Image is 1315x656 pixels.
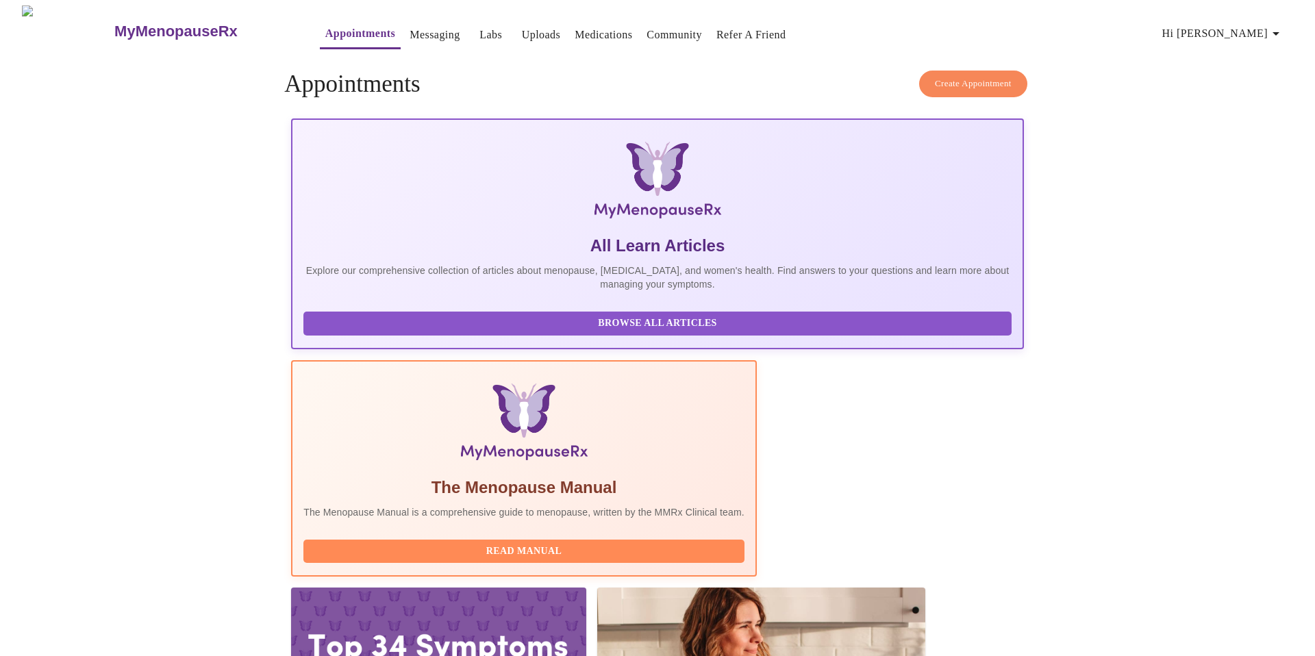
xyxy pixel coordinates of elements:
h5: The Menopause Manual [303,477,744,499]
a: Labs [479,25,502,45]
span: Read Manual [317,543,731,560]
img: Menopause Manual [373,383,674,466]
button: Labs [469,21,513,49]
h3: MyMenopauseRx [114,23,238,40]
a: Refer a Friend [716,25,786,45]
p: Explore our comprehensive collection of articles about menopause, [MEDICAL_DATA], and women's hea... [303,264,1012,291]
a: Read Manual [303,544,748,556]
button: Hi [PERSON_NAME] [1157,20,1290,47]
button: Uploads [516,21,566,49]
h4: Appointments [284,71,1031,98]
button: Medications [569,21,638,49]
span: Create Appointment [935,76,1012,92]
h5: All Learn Articles [303,235,1012,257]
a: Appointments [325,24,395,43]
button: Browse All Articles [303,312,1012,336]
a: Medications [575,25,632,45]
span: Browse All Articles [317,315,998,332]
button: Messaging [404,21,465,49]
a: Browse All Articles [303,316,1015,328]
span: Hi [PERSON_NAME] [1162,24,1284,43]
a: Community [647,25,702,45]
img: MyMenopauseRx Logo [22,5,113,57]
p: The Menopause Manual is a comprehensive guide to menopause, written by the MMRx Clinical team. [303,505,744,519]
button: Appointments [320,20,401,49]
button: Read Manual [303,540,744,564]
button: Community [641,21,707,49]
img: MyMenopauseRx Logo [414,142,901,224]
button: Refer a Friend [711,21,792,49]
a: MyMenopauseRx [113,8,292,55]
a: Uploads [522,25,561,45]
button: Create Appointment [919,71,1027,97]
a: Messaging [410,25,460,45]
